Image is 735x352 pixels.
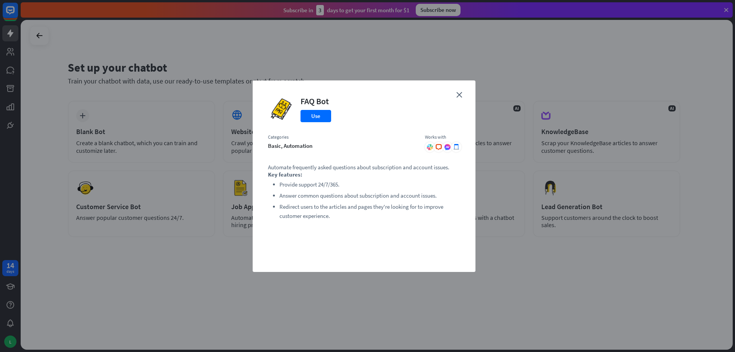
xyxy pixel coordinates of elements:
div: FAQ Bot [301,96,331,106]
div: basic, automation [268,142,417,149]
button: Use [301,110,331,122]
li: Answer common questions about subscription and account issues. [279,191,460,200]
p: Automate frequently asked questions about subscription and account issues. [268,164,460,171]
li: Redirect users to the articles and pages they're looking for to improve customer experience. [279,202,460,221]
strong: Key features: [268,171,302,178]
button: Open LiveChat chat widget [6,3,29,26]
div: Works with [425,134,460,140]
img: FAQ Bot [268,96,295,123]
li: Provide support 24/7/365. [279,180,460,189]
i: close [456,92,462,98]
div: Categories [268,134,417,140]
